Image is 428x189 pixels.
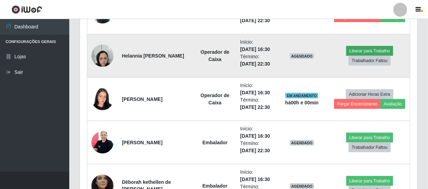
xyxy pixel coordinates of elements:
time: [DATE] 16:30 [240,177,270,182]
li: Início: [240,125,270,140]
button: Liberar para Trabalho [346,46,393,56]
img: 1742821010159.jpeg [91,84,114,114]
strong: Helannia [PERSON_NAME] [122,53,184,59]
img: CoreUI Logo [11,5,42,14]
button: Trabalhador Faltou [349,56,391,66]
button: Avaliação [381,99,405,109]
span: AGENDADO [290,140,314,146]
time: [DATE] 22:30 [240,104,270,110]
time: [DATE] 22:30 [240,148,270,153]
time: [DATE] 16:30 [240,46,270,52]
li: Término: [240,53,270,68]
time: [DATE] 16:30 [240,133,270,139]
strong: há 00 h e 00 min [285,100,319,105]
li: Término: [240,140,270,154]
strong: Embalador [203,140,228,145]
time: [DATE] 22:30 [240,61,270,67]
strong: Operador de Caixa [200,93,229,105]
img: 1730987452879.jpeg [91,41,114,70]
time: [DATE] 16:30 [240,90,270,95]
button: Liberar para Trabalho [346,133,393,143]
strong: Embalador [203,183,228,189]
span: AGENDADO [290,53,314,59]
strong: [PERSON_NAME] [122,140,162,145]
li: Início: [240,38,270,53]
span: AGENDADO [290,183,314,189]
button: Adicionar Horas Extra [346,89,393,99]
span: EM ANDAMENTO [285,93,318,98]
li: Início: [240,169,270,183]
strong: [PERSON_NAME] [122,96,162,102]
time: [DATE] 22:30 [240,18,270,23]
button: Trabalhador Faltou [349,143,391,152]
button: Forçar Encerramento [334,99,381,109]
li: Término: [240,96,270,111]
img: 1705883176470.jpeg [91,128,114,157]
strong: Operador de Caixa [200,49,229,62]
li: Início: [240,82,270,96]
button: Liberar para Trabalho [346,176,393,186]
